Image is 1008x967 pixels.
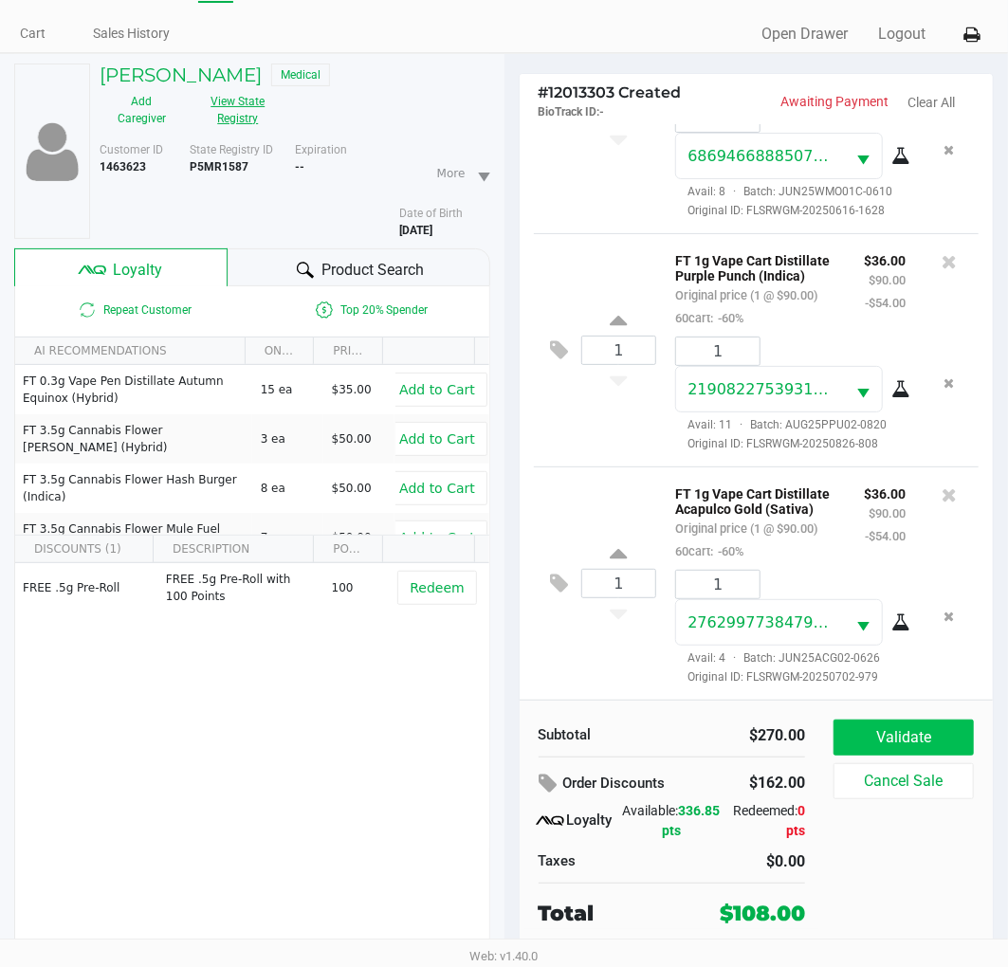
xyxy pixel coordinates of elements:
[20,22,46,46] a: Cart
[399,481,475,496] span: Add to Cart
[100,143,163,156] span: Customer ID
[600,105,605,119] span: -
[735,767,805,799] div: $162.00
[332,432,372,446] span: $50.00
[725,185,743,198] span: ·
[252,299,489,321] span: Top 20% Spender
[190,160,248,173] b: P5MR1587
[846,600,882,645] button: Select
[245,338,314,365] th: ON HAND
[675,521,817,536] small: Original price (1 @ $90.00)
[675,651,880,665] span: Avail: 4 Batch: JUN25ACG02-0626
[687,380,842,398] span: 2190822753931782
[399,382,475,397] span: Add to Cart
[687,147,842,165] span: 6869466888507490
[15,536,153,563] th: DISCOUNTS (1)
[15,464,252,513] td: FT 3.5g Cannabis Flower Hash Burger (Indica)
[15,365,252,414] td: FT 0.3g Vape Pen Distillate Autumn Equinox (Hybrid)
[157,563,323,612] td: FREE .5g Pre-Roll with 100 Points
[675,668,906,685] span: Original ID: FLSRWGM-20250702-979
[937,366,962,401] button: Remove the package from the orderLine
[15,338,489,535] div: Data table
[937,133,962,168] button: Remove the package from the orderLine
[846,367,882,411] button: Select
[470,949,539,963] span: Web: v1.40.0
[100,160,146,173] b: 1463623
[732,418,750,431] span: ·
[430,149,497,197] li: More
[15,513,252,562] td: FT 3.5g Cannabis Flower Mule Fuel (Sativa)
[675,202,906,219] span: Original ID: FLSRWGM-20250616-1628
[313,338,382,365] th: PRICE
[113,259,162,282] span: Loyalty
[865,529,906,543] small: -$54.00
[720,898,805,929] div: $108.00
[539,724,658,746] div: Subtotal
[100,64,262,86] h5: [PERSON_NAME]
[864,248,906,268] p: $36.00
[295,160,304,173] b: --
[539,105,600,119] span: BioTrack ID:
[675,418,887,431] span: Avail: 11 Batch: AUG25PPU02-0820
[332,383,372,396] span: $35.00
[15,338,245,365] th: AI RECOMMENDATIONS
[756,92,889,112] p: Awaiting Payment
[687,613,842,631] span: 2762997738479787
[675,185,892,198] span: Avail: 8 Batch: JUN25WMO01C-0610
[252,464,323,513] td: 8 ea
[252,365,323,414] td: 15 ea
[399,530,475,545] span: Add to Cart
[675,248,835,283] p: FT 1g Vape Cart Distillate Purple Punch (Indica)
[399,431,475,447] span: Add to Cart
[387,373,487,407] button: Add to Cart
[76,299,99,321] inline-svg: Is repeat customer
[865,296,906,310] small: -$54.00
[539,810,623,832] div: Loyalty
[271,64,330,86] span: Medical
[662,803,721,838] span: 336.85 pts
[332,531,372,544] span: $50.00
[834,720,974,756] button: Validate
[675,311,743,325] small: 60cart:
[937,599,962,634] button: Remove the package from the orderLine
[864,482,906,502] p: $36.00
[15,536,489,848] div: Data table
[539,83,549,101] span: #
[399,224,432,237] b: [DATE]
[713,311,743,325] span: -60%
[15,563,157,612] td: FREE .5g Pre-Roll
[907,93,955,113] button: Clear All
[387,520,487,555] button: Add to Cart
[725,651,743,665] span: ·
[675,288,817,302] small: Original price (1 @ $90.00)
[879,23,926,46] button: Logout
[675,544,743,558] small: 60cart:
[686,724,805,747] div: $270.00
[399,207,463,220] span: Date of Birth
[387,422,487,456] button: Add to Cart
[686,850,805,873] div: $0.00
[539,767,707,801] div: Order Discounts
[184,86,281,134] button: View State Registry
[437,165,466,182] span: More
[295,143,347,156] span: Expiration
[15,414,252,464] td: FT 3.5g Cannabis Flower [PERSON_NAME] (Hybrid)
[869,506,906,520] small: $90.00
[539,850,658,872] div: Taxes
[93,22,170,46] a: Sales History
[834,763,974,799] button: Cancel Sale
[321,259,424,282] span: Product Search
[675,482,835,517] p: FT 1g Vape Cart Distillate Acapulco Gold (Sativa)
[387,471,487,505] button: Add to Cart
[332,482,372,495] span: $50.00
[410,580,464,595] span: Redeem
[762,23,849,46] button: Open Drawer
[313,536,382,563] th: POINTS
[623,801,721,841] div: Available:
[153,536,313,563] th: DESCRIPTION
[397,571,476,605] button: Redeem
[539,898,691,929] div: Total
[869,273,906,287] small: $90.00
[190,143,273,156] span: State Registry ID
[313,299,336,321] inline-svg: Is a top 20% spender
